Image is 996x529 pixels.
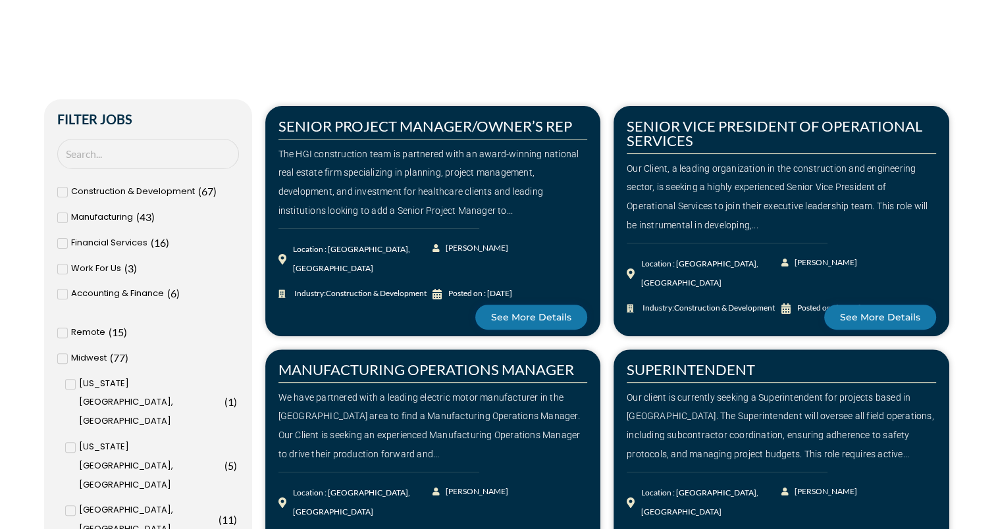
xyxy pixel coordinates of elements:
[71,208,133,227] span: Manufacturing
[781,253,858,272] a: [PERSON_NAME]
[781,482,858,501] a: [PERSON_NAME]
[170,287,176,299] span: 6
[278,284,433,303] a: Industry:Construction & Development
[627,361,755,378] a: SUPERINTENDENT
[278,361,574,378] a: MANUFACTURING OPERATIONS MANAGER
[291,284,427,303] span: Industry:
[234,395,237,408] span: )
[79,374,221,431] span: [US_STATE][GEOGRAPHIC_DATA], [GEOGRAPHIC_DATA]
[166,236,169,249] span: )
[432,239,510,258] a: [PERSON_NAME]
[151,236,154,249] span: (
[198,185,201,197] span: (
[442,482,508,501] span: [PERSON_NAME]
[627,388,936,464] div: Our client is currently seeking a Superintendent for projects based in [GEOGRAPHIC_DATA]. The Sup...
[151,211,155,223] span: )
[71,349,107,368] span: Midwest
[113,351,125,364] span: 77
[79,438,221,494] span: [US_STATE][GEOGRAPHIC_DATA], [GEOGRAPHIC_DATA]
[475,305,587,330] a: See More Details
[791,482,857,501] span: [PERSON_NAME]
[110,351,113,364] span: (
[234,459,237,472] span: )
[136,211,140,223] span: (
[641,484,781,522] div: Location : [GEOGRAPHIC_DATA], [GEOGRAPHIC_DATA]
[125,351,128,364] span: )
[154,236,166,249] span: 16
[627,117,922,149] a: SENIOR VICE PRESIDENT OF OPERATIONAL SERVICES
[71,323,105,342] span: Remote
[140,211,151,223] span: 43
[824,305,936,330] a: See More Details
[213,185,217,197] span: )
[278,388,588,464] div: We have partnered with a leading electric motor manufacturer in the [GEOGRAPHIC_DATA] area to fin...
[293,240,433,278] div: Location : [GEOGRAPHIC_DATA], [GEOGRAPHIC_DATA]
[124,326,127,338] span: )
[71,182,195,201] span: Construction & Development
[278,145,588,220] div: The HGI construction team is partnered with an award-winning national real estate firm specializi...
[134,262,137,274] span: )
[57,113,239,126] h2: Filter Jobs
[840,313,920,322] span: See More Details
[109,326,112,338] span: (
[641,255,781,293] div: Location : [GEOGRAPHIC_DATA], [GEOGRAPHIC_DATA]
[201,185,213,197] span: 67
[293,484,433,522] div: Location : [GEOGRAPHIC_DATA], [GEOGRAPHIC_DATA]
[71,259,121,278] span: Work For Us
[627,159,936,235] div: Our Client, a leading organization in the construction and engineering sector, is seeking a highl...
[448,284,512,303] div: Posted on : [DATE]
[326,288,427,298] span: Construction & Development
[71,234,147,253] span: Financial Services
[57,139,239,170] input: Search Job
[224,395,228,408] span: (
[167,287,170,299] span: (
[71,284,164,303] span: Accounting & Finance
[222,513,234,526] span: 11
[228,459,234,472] span: 5
[219,513,222,526] span: (
[176,287,180,299] span: )
[278,117,572,135] a: SENIOR PROJECT MANAGER/OWNER’S REP
[228,395,234,408] span: 1
[112,326,124,338] span: 15
[791,253,857,272] span: [PERSON_NAME]
[442,239,508,258] span: [PERSON_NAME]
[128,262,134,274] span: 3
[224,459,228,472] span: (
[432,482,510,501] a: [PERSON_NAME]
[491,313,571,322] span: See More Details
[124,262,128,274] span: (
[234,513,237,526] span: )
